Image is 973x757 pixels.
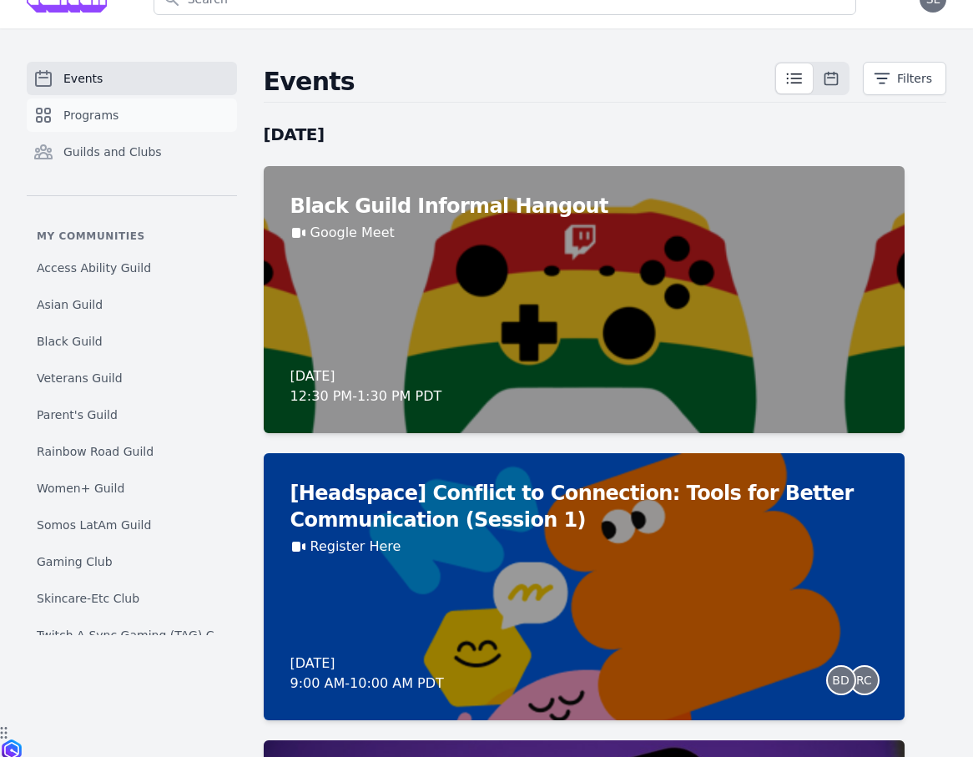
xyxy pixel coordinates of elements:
span: BD [832,674,849,686]
a: Black Guild [27,326,237,356]
div: [DATE] 9:00 AM - 10:00 AM PDT [290,654,444,694]
a: Register Here [310,537,401,557]
a: Programs [27,98,237,132]
span: Asian Guild [37,296,103,313]
a: Google Meet [310,223,395,243]
span: Twitch A-Sync Gaming (TAG) Club [37,627,227,643]
span: Veterans Guild [37,370,123,386]
h2: [DATE] [264,123,905,146]
span: Women+ Guild [37,480,124,497]
span: Access Ability Guild [37,260,151,276]
button: Filters [863,62,946,95]
span: Parent's Guild [37,406,118,423]
span: Somos LatAm Guild [37,517,151,533]
a: Parent's Guild [27,400,237,430]
a: Guilds and Clubs [27,135,237,169]
nav: Sidebar [27,62,237,635]
span: Gaming Club [37,553,113,570]
a: Rainbow Road Guild [27,437,237,467]
span: Programs [63,107,118,124]
a: Asian Guild [27,290,237,320]
a: Veterans Guild [27,363,237,393]
a: Skincare-Etc Club [27,583,237,613]
a: Events [27,62,237,95]
span: Black Guild [37,333,103,350]
p: My communities [27,230,237,243]
span: Guilds and Clubs [63,144,162,160]
div: [DATE] 12:30 PM - 1:30 PM PDT [290,366,442,406]
a: Somos LatAm Guild [27,510,237,540]
span: Skincare-Etc Club [37,590,139,607]
span: Rainbow Road Guild [37,443,154,460]
span: Events [63,70,103,87]
a: Access Ability Guild [27,253,237,283]
a: Gaming Club [27,547,237,577]
a: [Headspace] Conflict to Connection: Tools for Better Communication (Session 1)Register Here[DATE]... [264,453,905,720]
a: Twitch A-Sync Gaming (TAG) Club [27,620,237,650]
a: Black Guild Informal HangoutGoogle Meet[DATE]12:30 PM-1:30 PM PDT [264,166,905,433]
h2: Black Guild Informal Hangout [290,193,878,220]
span: RC [856,674,872,686]
h2: [Headspace] Conflict to Connection: Tools for Better Communication (Session 1) [290,480,878,533]
a: Women+ Guild [27,473,237,503]
h2: Events [264,67,775,97]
